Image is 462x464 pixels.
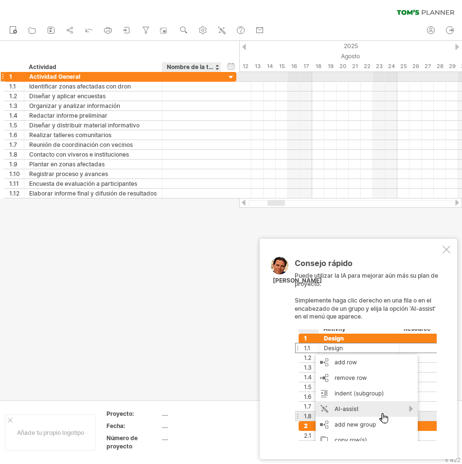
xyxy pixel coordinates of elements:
[239,61,251,71] div: Tuesday, 12 August 2025
[337,61,349,71] div: Wednesday, 20 August 2025
[288,61,300,71] div: Saturday, 16 August 2025
[167,62,215,72] div: Nombre de la tarea Fecha de inicio Fecha de finalización Identificar zonas afectadas con dron [DA...
[29,150,157,159] div: Contacto con viveros e instituciones
[9,140,24,149] div: 1.7
[29,72,157,81] div: Actividad General
[9,121,24,130] div: 1.5
[295,259,441,272] div: Consejo rápido
[9,72,24,81] div: 1
[9,179,24,188] div: 1.11
[29,82,157,91] div: Identificar zonas afectadas con dron
[446,61,458,71] div: Friday, 29 August 2025
[29,111,157,120] div: Redactar informe preliminar
[409,61,422,71] div: Tuesday, 26 August 2025
[29,169,157,178] div: Registrar proceso y avances
[9,101,24,110] div: 1.3
[9,160,24,169] div: 1.9
[385,61,397,71] div: Sunday, 24 August 2025
[29,101,157,110] div: Organizar y analizar información
[17,429,84,436] font: Añade tu propio logotipo
[29,62,157,72] div: Actividad
[9,91,24,101] div: 1.2
[264,61,276,71] div: Thursday, 14 August 2025
[361,61,373,71] div: Friday, 22 August 2025
[162,410,244,418] div: ....
[295,272,438,320] font: Puede utilizar la IA para mejorar aún más su plan de proyecto. Simplemente haga clic derecho en u...
[9,111,24,120] div: 1.4
[9,130,24,140] div: 1.6
[9,169,24,178] div: 1.10
[29,160,157,169] div: Plantar en zonas afectadas
[276,61,288,71] div: Friday, 15 August 2025
[397,61,409,71] div: Monday, 25 August 2025
[9,82,24,91] div: 1.1
[107,422,160,430] div: Fecha:
[422,61,434,71] div: Wednesday, 27 August 2025
[9,150,24,159] div: 1.8
[162,434,244,442] div: ....
[349,61,361,71] div: Thursday, 21 August 2025
[29,91,157,101] div: Diseñar y aplicar encuestas
[29,121,157,130] div: Diseñar y distribuir material informativo
[107,434,160,450] div: Número de proyecto
[162,422,244,430] div: ....
[251,61,264,71] div: Wednesday, 13 August 2025
[107,410,160,418] div: Proyecto:
[445,456,461,464] div: v 422
[373,61,385,71] div: Saturday, 23 August 2025
[29,140,157,149] div: Reunión de coordinación con vecinos
[29,130,157,140] div: Realizar talleres comunitarios
[300,61,312,71] div: Sunday, 17 August 2025
[29,179,157,188] div: Encuesta de evaluación a participantes
[434,61,446,71] div: Thursday, 28 August 2025
[273,277,322,285] div: [PERSON_NAME]
[9,189,24,198] div: 1.12
[29,189,157,198] div: Elaborar informe final y difusión de resultados
[312,61,324,71] div: Monday, 18 August 2025
[324,61,337,71] div: Tuesday, 19 August 2025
